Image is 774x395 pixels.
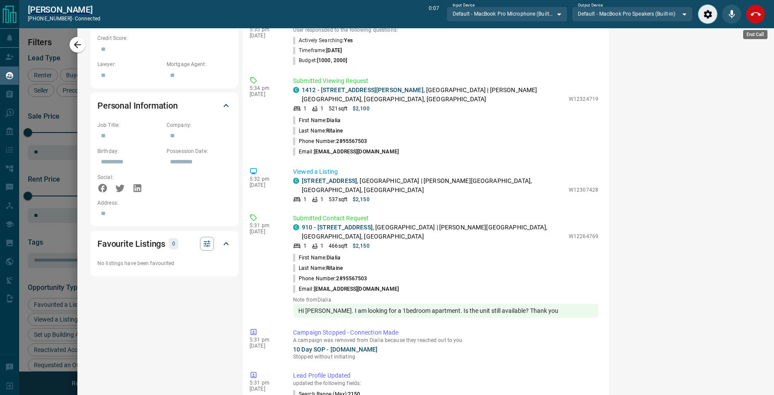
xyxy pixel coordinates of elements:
[293,304,598,318] div: Hi [PERSON_NAME]. I am looking for a 1bedroom apartment. Is the unit still available? Thank you
[293,148,399,156] p: Email:
[75,16,100,22] span: connected
[293,178,299,184] div: condos.ca
[293,297,598,303] p: Note from Dialia
[317,57,347,63] span: [1000, 2000]
[250,33,280,39] p: [DATE]
[167,147,231,155] p: Possession Date:
[578,3,603,8] label: Output Device
[250,85,280,91] p: 5:34 pm
[250,337,280,343] p: 5:31 pm
[743,30,767,39] div: End Call
[698,4,717,24] div: Audio Settings
[447,7,567,21] div: Default - MacBook Pro Microphone (Built-in)
[569,95,598,103] p: W12324719
[293,127,343,135] p: Last Name:
[293,285,399,293] p: Email:
[250,91,280,97] p: [DATE]
[250,222,280,229] p: 5:31 pm
[293,87,299,93] div: condos.ca
[314,149,399,155] span: [EMAIL_ADDRESS][DOMAIN_NAME]
[326,47,342,53] span: [DATE]
[97,147,162,155] p: Birthday:
[304,242,307,250] p: 1
[326,128,343,134] span: Ritaine
[304,196,307,203] p: 1
[293,224,299,230] div: condos.ca
[28,15,100,23] p: [PHONE_NUMBER] -
[97,95,231,116] div: Personal Information
[293,371,598,380] p: Lead Profile Updated
[293,353,598,361] p: Stopped without initiating
[572,7,693,21] div: Default - MacBook Pro Speakers (Built-in)
[97,237,165,251] h2: Favourite Listings
[167,121,231,129] p: Company:
[293,328,598,337] p: Campaign Stopped - Connection Made
[293,37,353,44] p: actively searching :
[329,242,347,250] p: 466 sqft
[353,196,370,203] p: $2,150
[336,138,367,144] span: 2895567503
[250,386,280,392] p: [DATE]
[320,105,324,113] p: 1
[302,223,564,241] p: , [GEOGRAPHIC_DATA] | [PERSON_NAME][GEOGRAPHIC_DATA], [GEOGRAPHIC_DATA], [GEOGRAPHIC_DATA]
[314,286,399,292] span: [EMAIL_ADDRESS][DOMAIN_NAME]
[171,239,176,249] p: 0
[293,275,367,282] p: Phone Number:
[97,34,231,42] p: Credit Score:
[304,105,307,113] p: 1
[293,214,598,223] p: Submitted Contact Request
[353,242,370,250] p: $2,150
[293,27,598,33] p: User responsded to the following questions:
[722,4,741,24] div: Mute
[293,116,340,124] p: First Name:
[336,276,367,282] span: 2895567503
[97,121,162,129] p: Job Title:
[320,196,324,203] p: 1
[302,177,357,184] a: [STREET_ADDRESS]
[97,173,162,181] p: Social:
[344,37,352,43] span: Yes
[320,242,324,250] p: 1
[293,167,598,176] p: Viewed a Listing
[250,176,280,182] p: 5:32 pm
[250,27,280,33] p: 5:35 pm
[293,380,598,386] p: updated the following fields:
[327,255,340,261] span: Dialia
[97,233,231,254] div: Favourite Listings0
[293,337,598,343] p: A campaign was removed from Dialia because they reached out to you
[569,186,598,194] p: W12307428
[250,182,280,188] p: [DATE]
[293,57,347,64] p: budget :
[250,229,280,235] p: [DATE]
[97,99,178,113] h2: Personal Information
[293,47,342,54] p: timeframe :
[293,264,343,272] p: Last Name:
[167,60,231,68] p: Mortgage Agent:
[746,4,765,24] div: End Call
[293,254,340,262] p: First Name:
[28,4,100,15] h2: [PERSON_NAME]
[293,137,367,145] p: Phone Number:
[329,196,347,203] p: 537 sqft
[97,60,162,68] p: Lawyer:
[97,199,231,207] p: Address:
[302,86,564,104] p: , [GEOGRAPHIC_DATA] | [PERSON_NAME][GEOGRAPHIC_DATA], [GEOGRAPHIC_DATA], [GEOGRAPHIC_DATA]
[293,346,377,353] a: 10 Day SOP - [DOMAIN_NAME]
[329,105,347,113] p: 521 sqft
[293,76,598,86] p: Submitted Viewing Request
[327,117,340,123] span: Dialia
[97,259,231,267] p: No listings have been favourited
[353,105,370,113] p: $2,100
[302,176,564,195] p: , [GEOGRAPHIC_DATA] | [PERSON_NAME][GEOGRAPHIC_DATA], [GEOGRAPHIC_DATA], [GEOGRAPHIC_DATA]
[302,86,424,93] a: 1412 - [STREET_ADDRESS][PERSON_NAME]
[250,380,280,386] p: 5:31 pm
[429,4,439,24] p: 0:07
[569,232,598,240] p: W12264769
[453,3,475,8] label: Input Device
[326,265,343,271] span: Ritaine
[250,343,280,349] p: [DATE]
[302,224,373,231] a: 910 - [STREET_ADDRESS]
